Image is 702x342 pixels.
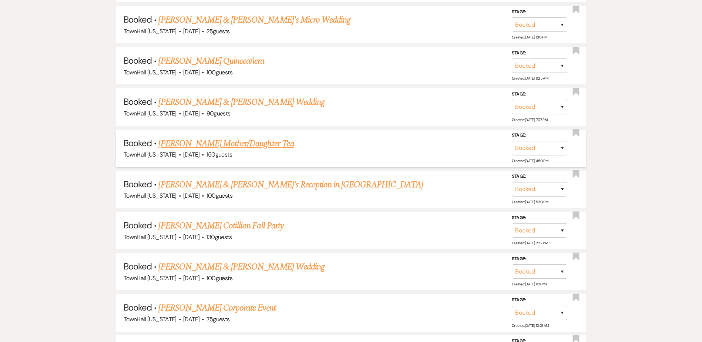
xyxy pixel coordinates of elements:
span: Created: [DATE] 11:31 PM [512,282,546,286]
a: [PERSON_NAME] Mother/Daughter Tea [158,137,294,150]
span: Booked [124,302,152,313]
span: 150 guests [206,151,232,158]
label: Stage: [512,49,567,57]
span: Created: [DATE] 7:07 PM [512,117,547,122]
span: Created: [DATE] 2:22 PM [512,241,548,245]
a: [PERSON_NAME] & [PERSON_NAME] Wedding [158,95,324,109]
span: Booked [124,55,152,66]
span: 100 guests [206,192,232,199]
span: TownHall [US_STATE] [124,110,177,117]
span: TownHall [US_STATE] [124,192,177,199]
span: TownHall [US_STATE] [124,68,177,76]
span: [DATE] [183,151,199,158]
a: [PERSON_NAME] & [PERSON_NAME]'s Micro Wedding [158,13,350,27]
span: [DATE] [183,192,199,199]
span: Booked [124,178,152,190]
label: Stage: [512,8,567,16]
span: [DATE] [183,233,199,241]
span: Booked [124,261,152,272]
span: TownHall [US_STATE] [124,233,177,241]
label: Stage: [512,131,567,140]
span: [DATE] [183,274,199,282]
label: Stage: [512,90,567,98]
span: [DATE] [183,68,199,76]
label: Stage: [512,296,567,304]
span: Booked [124,219,152,231]
span: Booked [124,96,152,107]
span: Booked [124,14,152,25]
label: Stage: [512,172,567,181]
span: 25 guests [206,27,230,35]
span: TownHall [US_STATE] [124,151,177,158]
a: [PERSON_NAME] Cotillion Fall Party [158,219,283,232]
span: TownHall [US_STATE] [124,315,177,323]
label: Stage: [512,255,567,263]
span: Created: [DATE] 10:01 AM [512,323,548,328]
a: [PERSON_NAME] & [PERSON_NAME]'s Reception in [GEOGRAPHIC_DATA] [158,178,423,191]
span: 90 guests [206,110,231,117]
span: 100 guests [206,274,232,282]
a: [PERSON_NAME] Corporate Event [158,301,275,315]
span: Created: [DATE] 5:30 PM [512,199,548,204]
span: Booked [124,137,152,149]
span: TownHall [US_STATE] [124,274,177,282]
span: 75 guests [206,315,230,323]
label: Stage: [512,214,567,222]
span: [DATE] [183,315,199,323]
a: [PERSON_NAME] Quinceañera [158,54,264,68]
span: Created: [DATE] 9:25 AM [512,76,548,81]
span: Created: [DATE] 4:50 PM [512,158,548,163]
span: 100 guests [206,68,232,76]
span: Created: [DATE] 1:30 PM [512,35,547,40]
span: 130 guests [206,233,232,241]
span: TownHall [US_STATE] [124,27,177,35]
a: [PERSON_NAME] & [PERSON_NAME] Wedding [158,260,324,274]
span: [DATE] [183,27,199,35]
span: [DATE] [183,110,199,117]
